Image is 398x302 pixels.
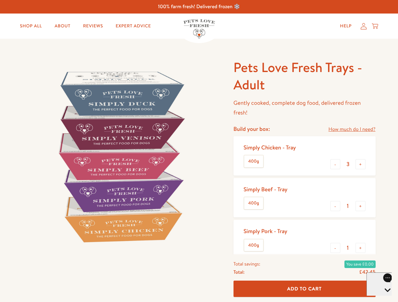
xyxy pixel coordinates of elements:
[234,98,376,117] p: Gently cooked, complete dog food, delivered frozen fresh!
[244,239,263,251] label: 400g
[234,268,245,276] span: Total:
[23,59,218,254] img: Pets Love Fresh Trays - Adult
[234,260,260,268] span: Total savings:
[244,186,287,193] div: Simply Beef - Tray
[328,125,375,134] a: How much do I need?
[244,197,263,209] label: 400g
[366,272,392,296] iframe: Gorgias live chat messenger
[330,159,340,169] button: -
[183,19,215,38] img: Pets Love Fresh
[234,59,376,93] h1: Pets Love Fresh Trays - Adult
[111,20,156,32] a: Expert Advice
[234,125,270,132] h4: Build your box:
[344,260,376,268] span: You save £0.00
[355,159,366,169] button: +
[355,201,366,211] button: +
[330,243,340,253] button: -
[244,144,296,151] div: Simply Chicken - Tray
[287,285,322,292] span: Add To Cart
[49,20,75,32] a: About
[359,269,376,276] span: £42.45
[355,243,366,253] button: +
[330,201,340,211] button: -
[234,281,376,297] button: Add To Cart
[244,155,263,167] label: 400g
[335,20,357,32] a: Help
[244,227,287,235] div: Simply Pork - Tray
[15,20,47,32] a: Shop All
[78,20,108,32] a: Reviews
